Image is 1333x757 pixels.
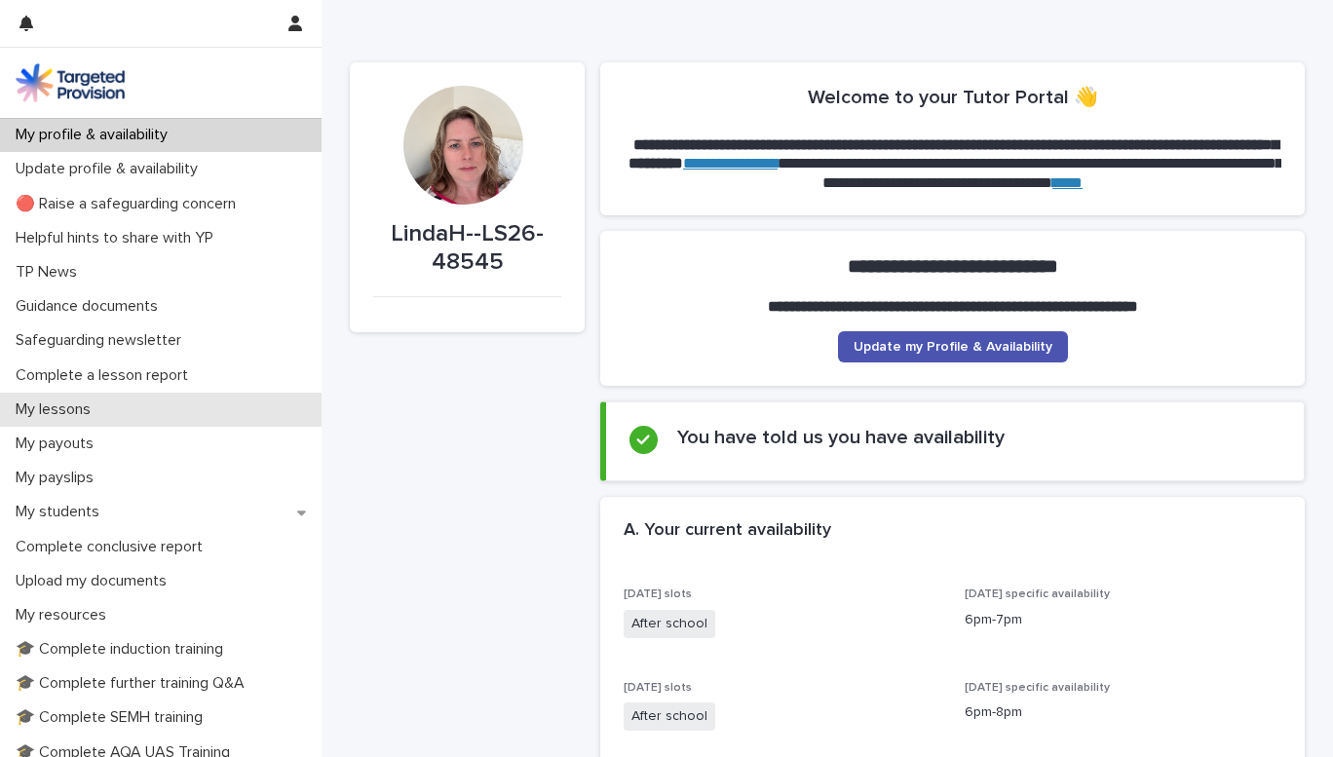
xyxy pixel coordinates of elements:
[8,469,109,487] p: My payslips
[8,160,213,178] p: Update profile & availability
[8,674,260,693] p: 🎓 Complete further training Q&A
[8,708,218,727] p: 🎓 Complete SEMH training
[808,86,1098,109] h2: Welcome to your Tutor Portal 👋
[8,126,183,144] p: My profile & availability
[8,195,251,213] p: 🔴 Raise a safeguarding concern
[8,572,182,590] p: Upload my documents
[8,503,115,521] p: My students
[16,63,125,102] img: M5nRWzHhSzIhMunXDL62
[8,331,197,350] p: Safeguarding newsletter
[965,610,1282,630] p: 6pm-7pm
[838,331,1068,362] a: Update my Profile & Availability
[965,702,1282,723] p: 6pm-8pm
[854,340,1052,354] span: Update my Profile & Availability
[965,588,1110,600] span: [DATE] specific availability
[373,220,561,277] p: LindaH--LS26-48545
[8,297,173,316] p: Guidance documents
[8,229,229,247] p: Helpful hints to share with YP
[8,400,106,419] p: My lessons
[624,702,715,731] span: After school
[624,588,692,600] span: [DATE] slots
[8,606,122,625] p: My resources
[8,538,218,556] p: Complete conclusive report
[965,682,1110,694] span: [DATE] specific availability
[8,435,109,453] p: My payouts
[624,610,715,638] span: After school
[624,520,831,542] h2: A. Your current availability
[624,682,692,694] span: [DATE] slots
[8,263,93,282] p: TP News
[8,640,239,659] p: 🎓 Complete induction training
[8,366,204,385] p: Complete a lesson report
[677,426,1005,449] h2: You have told us you have availability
